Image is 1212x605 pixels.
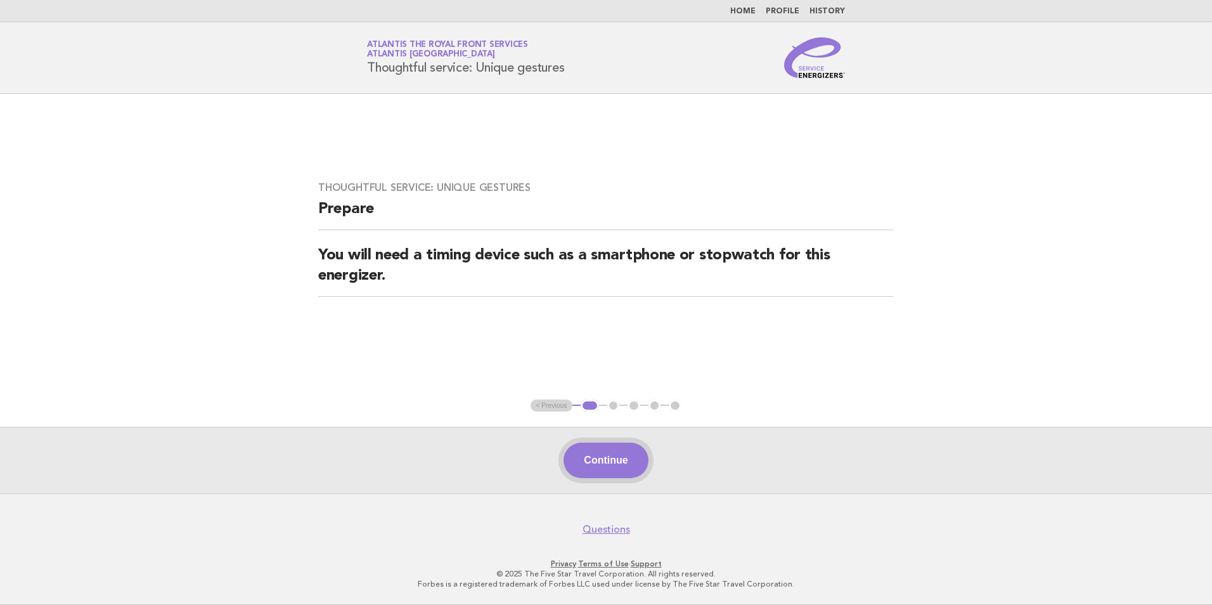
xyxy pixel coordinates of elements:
[578,559,629,568] a: Terms of Use
[318,181,894,194] h3: Thoughtful service: Unique gestures
[218,569,994,579] p: © 2025 The Five Star Travel Corporation. All rights reserved.
[583,523,630,536] a: Questions
[631,559,662,568] a: Support
[367,41,528,58] a: Atlantis The Royal Front ServicesAtlantis [GEOGRAPHIC_DATA]
[367,41,564,74] h1: Thoughtful service: Unique gestures
[784,37,845,78] img: Service Energizers
[564,443,648,478] button: Continue
[766,8,799,15] a: Profile
[730,8,756,15] a: Home
[318,199,894,230] h2: Prepare
[367,51,495,59] span: Atlantis [GEOGRAPHIC_DATA]
[318,245,894,297] h2: You will need a timing device such as a smartphone or stopwatch for this energizer.
[809,8,845,15] a: History
[551,559,576,568] a: Privacy
[218,559,994,569] p: · ·
[581,400,599,412] button: 1
[218,579,994,589] p: Forbes is a registered trademark of Forbes LLC used under license by The Five Star Travel Corpora...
